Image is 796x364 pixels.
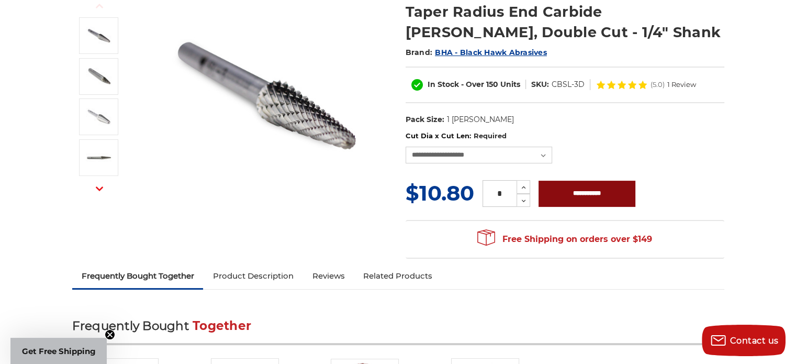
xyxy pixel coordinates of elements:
[486,80,498,89] span: 150
[10,338,107,364] div: Get Free ShippingClose teaser
[86,63,112,90] img: Taper radius end double cut carbide burr - 1/4 inch shank
[667,81,696,88] span: 1 Review
[86,104,112,130] img: SL-4D taper shape carbide burr with 1/4 inch shank
[203,264,302,288] a: Product Description
[105,329,115,340] button: Close teaser
[22,346,96,356] span: Get Free Shipping
[406,48,433,57] span: Brand:
[435,48,547,57] a: BHA - Black Hawk Abrasives
[473,131,506,140] small: Required
[702,325,786,356] button: Contact us
[406,114,444,125] dt: Pack Size:
[428,80,459,89] span: In Stock
[651,81,665,88] span: (5.0)
[86,23,112,49] img: Taper with radius end carbide bur 1/4" shank
[406,2,724,42] h1: Taper Radius End Carbide [PERSON_NAME], Double Cut - 1/4" Shank
[86,145,112,171] img: SL-3 taper radius end shape carbide burr 1/4" shank
[354,264,442,288] a: Related Products
[500,80,520,89] span: Units
[406,131,724,141] label: Cut Dia x Cut Len:
[446,114,513,125] dd: 1 [PERSON_NAME]
[72,318,189,333] span: Frequently Bought
[730,336,779,346] span: Contact us
[461,80,484,89] span: - Over
[72,264,204,288] a: Frequently Bought Together
[302,264,354,288] a: Reviews
[531,79,549,90] dt: SKU:
[406,180,474,206] span: $10.80
[477,229,652,250] span: Free Shipping on orders over $149
[552,79,585,90] dd: CBSL-3D
[87,177,112,200] button: Next
[193,318,251,333] span: Together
